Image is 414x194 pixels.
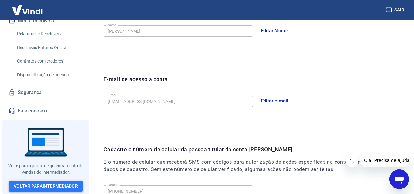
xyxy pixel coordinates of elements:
[7,86,84,99] a: Segurança
[15,69,84,81] a: Disponibilização de agenda
[104,145,407,154] p: Cadastre o número de celular da pessoa titular da conta [PERSON_NAME]
[7,14,84,28] button: Meus recebíveis
[360,154,409,167] iframe: Mensagem da empresa
[108,93,116,97] label: E-mail
[258,94,292,107] button: Editar e-mail
[9,181,83,192] a: Voltar paraIntermediador
[15,28,84,40] a: Relatório de Recebíveis
[346,155,358,167] iframe: Fechar mensagem
[258,24,291,37] button: Editar Nome
[4,4,51,9] span: Olá! Precisa de ajuda?
[108,23,116,27] label: Nome
[7,0,47,19] img: Vindi
[15,41,84,54] a: Recebíveis Futuros Online
[104,75,168,83] p: E-mail de acesso a conta
[104,158,407,173] h6: É o número de celular que receberá SMS com códigos para autorização de ações específicas na conta...
[7,104,84,118] a: Fale conosco
[389,169,409,189] iframe: Botão para abrir a janela de mensagens
[108,183,118,187] label: Celular
[15,55,84,67] a: Contratos com credores
[385,4,407,16] button: Sair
